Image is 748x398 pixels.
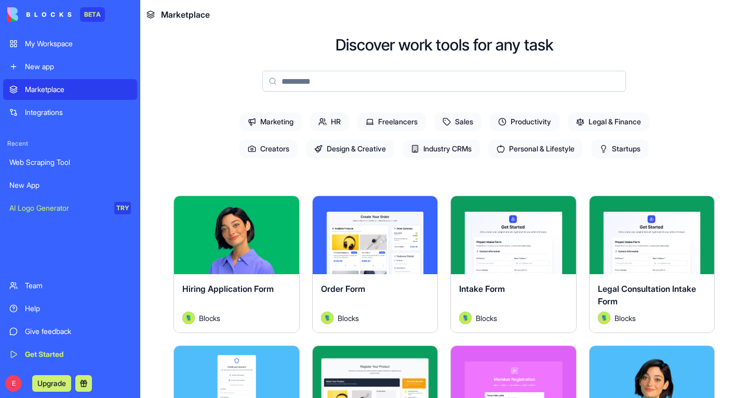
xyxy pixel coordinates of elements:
[7,7,105,22] a: BETA
[25,349,131,360] div: Get Started
[3,79,137,100] a: Marketplace
[3,152,137,173] a: Web Scraping Tool
[25,61,131,72] div: New app
[9,157,131,168] div: Web Scraping Tool
[321,284,365,294] span: Order Form
[25,84,131,95] div: Marketplace
[9,203,107,213] div: AI Logo Generator
[161,8,210,21] span: Marketplace
[25,107,131,118] div: Integrations
[490,112,559,131] span: Productivity
[459,284,505,294] span: Intake Form
[336,35,553,54] h2: Discover work tools for any task
[338,313,359,324] span: Blocks
[9,180,131,190] div: New App
[476,313,497,324] span: Blocks
[589,196,715,333] a: Legal Consultation Intake FormAvatarBlocks
[3,321,137,342] a: Give feedback
[321,312,333,324] img: Avatar
[310,112,349,131] span: HR
[459,312,472,324] img: Avatar
[239,112,302,131] span: Marketing
[25,280,131,291] div: Team
[306,139,394,158] span: Design & Creative
[357,112,426,131] span: Freelancers
[25,303,131,314] div: Help
[182,284,274,294] span: Hiring Application Form
[239,139,298,158] span: Creators
[403,139,480,158] span: Industry CRMs
[114,202,131,214] div: TRY
[3,102,137,123] a: Integrations
[173,196,300,333] a: Hiring Application FormAvatarBlocks
[434,112,482,131] span: Sales
[3,198,137,219] a: AI Logo GeneratorTRY
[312,196,438,333] a: Order FormAvatarBlocks
[3,139,137,148] span: Recent
[598,284,696,306] span: Legal Consultation Intake Form
[488,139,583,158] span: Personal & Lifestyle
[25,38,131,49] div: My Workspace
[450,196,577,333] a: Intake FormAvatarBlocks
[199,313,220,324] span: Blocks
[3,175,137,196] a: New App
[3,344,137,365] a: Get Started
[615,313,636,324] span: Blocks
[5,375,22,392] span: E
[3,275,137,296] a: Team
[182,312,195,324] img: Avatar
[3,33,137,54] a: My Workspace
[32,375,71,392] button: Upgrade
[598,312,610,324] img: Avatar
[591,139,649,158] span: Startups
[3,298,137,319] a: Help
[25,326,131,337] div: Give feedback
[7,7,72,22] img: logo
[80,7,105,22] div: BETA
[568,112,649,131] span: Legal & Finance
[3,56,137,77] a: New app
[32,378,71,388] a: Upgrade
